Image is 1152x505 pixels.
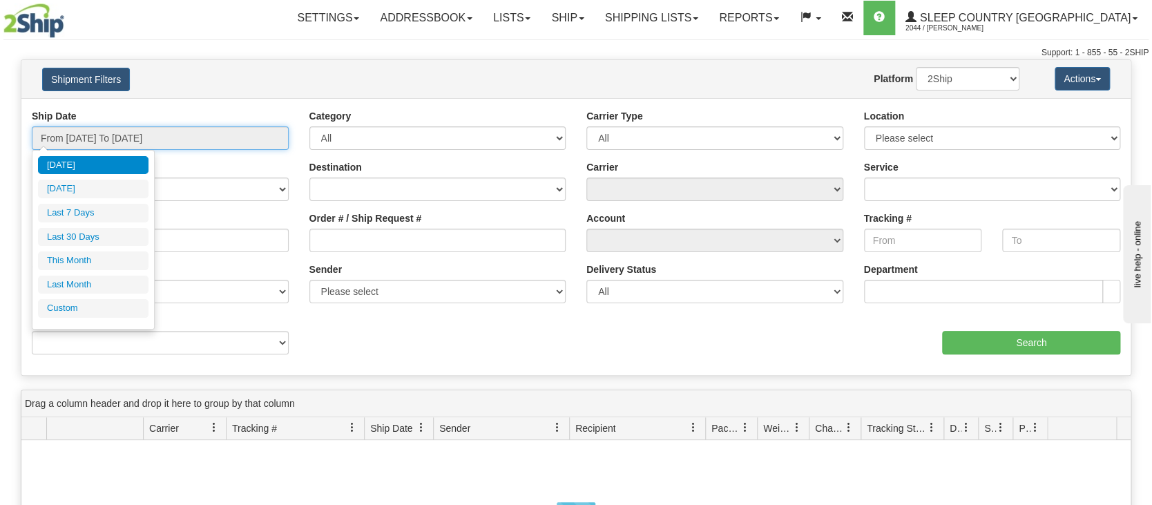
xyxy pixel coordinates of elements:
[309,263,342,276] label: Sender
[287,1,369,35] a: Settings
[369,1,483,35] a: Addressbook
[864,229,982,252] input: From
[38,204,148,222] li: Last 7 Days
[370,421,412,435] span: Ship Date
[149,421,179,435] span: Carrier
[10,12,128,22] div: live help - online
[439,421,470,435] span: Sender
[410,416,433,439] a: Ship Date filter column settings
[586,211,625,225] label: Account
[541,1,594,35] a: Ship
[950,421,961,435] span: Delivery Status
[867,421,927,435] span: Tracking Status
[709,1,789,35] a: Reports
[1024,416,1047,439] a: Pickup Status filter column settings
[954,416,978,439] a: Delivery Status filter column settings
[309,160,362,174] label: Destination
[38,180,148,198] li: [DATE]
[733,416,757,439] a: Packages filter column settings
[38,299,148,318] li: Custom
[1120,182,1151,323] iframe: chat widget
[1002,229,1120,252] input: To
[586,160,618,174] label: Carrier
[309,109,352,123] label: Category
[895,1,1148,35] a: Sleep Country [GEOGRAPHIC_DATA] 2044 / [PERSON_NAME]
[864,211,912,225] label: Tracking #
[575,421,615,435] span: Recipient
[38,276,148,294] li: Last Month
[785,416,809,439] a: Weight filter column settings
[920,416,943,439] a: Tracking Status filter column settings
[546,416,569,439] a: Sender filter column settings
[586,109,642,123] label: Carrier Type
[989,416,1012,439] a: Shipment Issues filter column settings
[1019,421,1030,435] span: Pickup Status
[309,211,422,225] label: Order # / Ship Request #
[32,109,77,123] label: Ship Date
[815,421,844,435] span: Charge
[711,421,740,435] span: Packages
[3,47,1149,59] div: Support: 1 - 855 - 55 - 2SHIP
[984,421,996,435] span: Shipment Issues
[483,1,541,35] a: Lists
[864,109,904,123] label: Location
[586,263,656,276] label: Delivery Status
[21,390,1131,417] div: grid grouping header
[942,331,1120,354] input: Search
[874,72,913,86] label: Platform
[682,416,705,439] a: Recipient filter column settings
[864,263,918,276] label: Department
[3,3,64,38] img: logo2044.jpg
[232,421,277,435] span: Tracking #
[864,160,899,174] label: Service
[905,21,1009,35] span: 2044 / [PERSON_NAME]
[837,416,861,439] a: Charge filter column settings
[42,68,130,91] button: Shipment Filters
[340,416,364,439] a: Tracking # filter column settings
[202,416,226,439] a: Carrier filter column settings
[38,251,148,270] li: This Month
[38,156,148,175] li: [DATE]
[38,228,148,247] li: Last 30 Days
[763,421,792,435] span: Weight
[916,12,1131,23] span: Sleep Country [GEOGRAPHIC_DATA]
[1055,67,1110,90] button: Actions
[595,1,709,35] a: Shipping lists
